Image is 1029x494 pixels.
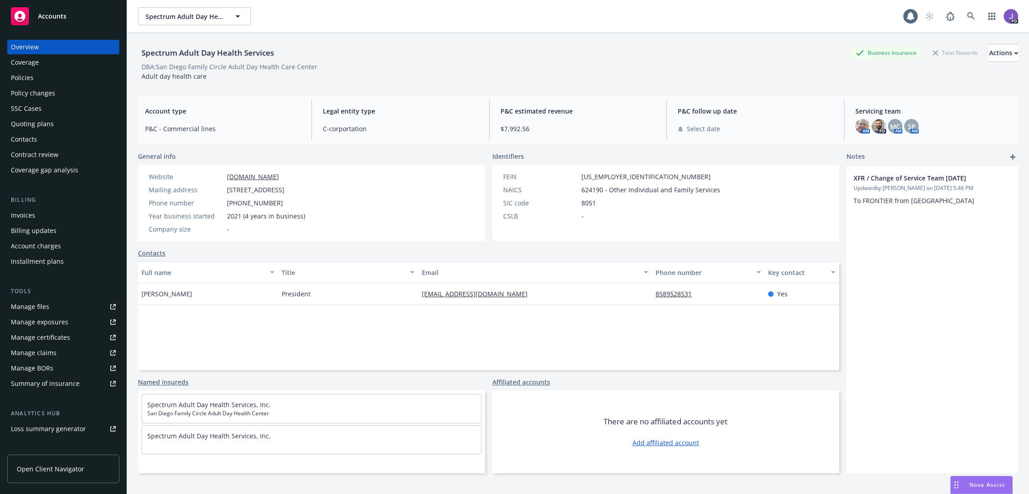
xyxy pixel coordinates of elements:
a: [EMAIL_ADDRESS][DOMAIN_NAME] [422,290,535,298]
span: Spectrum Adult Day Health Services [146,12,224,21]
span: Updated by [PERSON_NAME] on [DATE] 5:46 PM [854,184,1011,192]
div: XFR / Change of Service Team [DATE]Updatedby [PERSON_NAME] on [DATE] 5:46 PMTo FRONTIER from [GEO... [846,166,1018,213]
div: CSLB [503,211,578,221]
span: Nova Assist [969,481,1005,489]
div: Key contact [768,268,826,277]
button: Nova Assist [950,476,1013,494]
a: Account charges [7,239,119,253]
button: Email [418,261,652,283]
span: SP [908,122,916,131]
div: Title [282,268,405,277]
a: Quoting plans [7,117,119,131]
div: Manage BORs [11,361,53,375]
button: Key contact [765,261,839,283]
div: SIC code [503,198,578,208]
a: Summary of insurance [7,376,119,391]
div: Website [149,172,223,181]
div: Billing [7,195,119,204]
div: Phone number [149,198,223,208]
span: Adult day health care [142,72,207,81]
a: [DOMAIN_NAME] [227,172,279,181]
div: Account charges [11,239,61,253]
button: Phone number [652,261,764,283]
div: Coverage [11,55,39,70]
button: Actions [989,44,1018,62]
a: Policy changes [7,86,119,100]
div: Business Insurance [851,47,921,58]
a: Installment plans [7,254,119,269]
div: FEIN [503,172,578,181]
span: 8051 [581,198,596,208]
span: There are no affiliated accounts yet [604,416,727,427]
span: C-corportation [323,124,478,133]
a: Manage exposures [7,315,119,329]
a: Manage BORs [7,361,119,375]
a: Add affiliated account [633,438,699,447]
span: [US_EMPLOYER_IDENTIFICATION_NUMBER] [581,172,711,181]
div: Manage certificates [11,330,70,345]
div: Analytics hub [7,409,119,418]
img: photo [855,119,870,133]
a: Invoices [7,208,119,223]
a: Spectrum Adult Day Health Services, Inc. [147,432,271,440]
span: President [282,289,311,299]
a: Manage claims [7,346,119,360]
div: Installment plans [11,254,64,269]
div: Spectrum Adult Day Health Services [138,47,278,59]
span: $7,992.56 [500,124,656,133]
a: Affiliated accounts [492,377,550,387]
a: Coverage [7,55,119,70]
a: Search [962,7,980,25]
span: 2021 (4 years in business) [227,211,305,221]
a: SSC Cases [7,101,119,116]
div: Year business started [149,211,223,221]
a: Coverage gap analysis [7,163,119,177]
a: Contacts [138,248,165,258]
span: P&C follow up date [678,106,833,116]
a: Named insureds [138,377,189,387]
div: Phone number [656,268,751,277]
span: To FRONTIER from [GEOGRAPHIC_DATA] [854,196,974,205]
span: Select date [687,124,720,133]
a: Manage files [7,299,119,314]
span: Notes [846,152,865,162]
div: Coverage gap analysis [11,163,78,177]
div: Overview [11,40,39,54]
a: 8589528531 [656,290,699,298]
div: Email [422,268,638,277]
a: Billing updates [7,223,119,238]
button: Spectrum Adult Day Health Services [138,7,251,25]
div: Policies [11,71,33,85]
span: Identifiers [492,152,524,161]
a: Loss summary generator [7,422,119,436]
span: - [581,211,584,221]
span: San Diego Family Circle Adult Day Health Center [147,409,476,418]
a: Policies [7,71,119,85]
button: Title [278,261,418,283]
div: NAICS [503,185,578,195]
span: 624190 - Other Individual and Family Services [581,185,720,195]
a: Accounts [7,4,119,29]
div: Loss summary generator [11,422,86,436]
div: Contacts [11,132,37,147]
div: Actions [989,44,1018,62]
img: photo [872,119,886,133]
div: SSC Cases [11,101,42,116]
span: - [227,224,229,234]
div: DBA: San Diego Family Circle Adult Day Health Care Center [142,62,317,71]
a: Overview [7,40,119,54]
div: Tools [7,287,119,296]
div: Manage exposures [11,315,68,329]
a: Contacts [7,132,119,147]
span: Open Client Navigator [17,464,84,474]
div: Manage claims [11,346,57,360]
span: Servicing team [855,106,1011,116]
div: Mailing address [149,185,223,195]
span: P&C - Commercial lines [145,124,301,133]
div: Drag to move [951,476,962,494]
span: [STREET_ADDRESS] [227,185,284,195]
a: Report a Bug [941,7,959,25]
div: Company size [149,224,223,234]
a: Switch app [983,7,1001,25]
